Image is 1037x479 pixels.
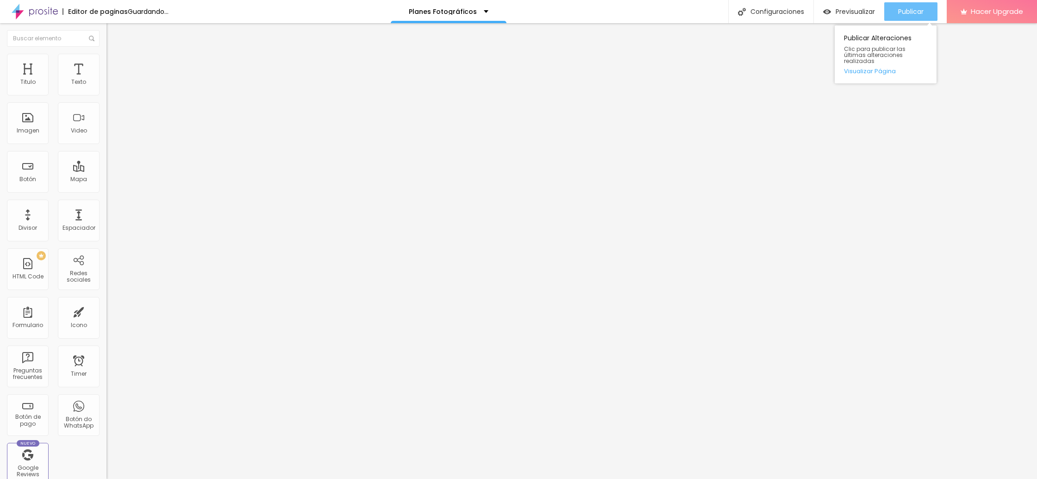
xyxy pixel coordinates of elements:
div: Nuevo [17,440,39,447]
div: Google Reviews [9,465,46,478]
div: HTML Code [12,273,44,280]
div: Divisor [19,225,37,231]
div: Redes sociales [60,270,97,284]
span: Publicar [898,8,924,15]
div: Imagen [17,127,39,134]
div: Texto [71,79,86,85]
div: Botón do WhatsApp [60,416,97,429]
div: Timer [71,371,87,377]
span: Clic para publicar las últimas alteraciones realizadas [844,46,927,64]
div: Video [71,127,87,134]
div: Preguntas frecuentes [9,367,46,381]
span: Hacer Upgrade [971,7,1023,15]
img: Icone [738,8,746,16]
button: Previsualizar [814,2,884,21]
div: Publicar Alteraciones [835,25,937,83]
iframe: Editor [106,23,1037,479]
input: Buscar elemento [7,30,100,47]
div: Guardando... [128,8,169,15]
img: view-1.svg [823,8,831,16]
div: Mapa [70,176,87,183]
div: Botón [19,176,36,183]
img: Icone [89,36,94,41]
div: Espaciador [62,225,95,231]
a: Visualizar Página [844,68,927,74]
div: Formulario [12,322,43,328]
div: Editor de paginas [62,8,128,15]
p: Planes Fotográficos [409,8,477,15]
div: Botón de pago [9,414,46,427]
div: Icono [71,322,87,328]
span: Previsualizar [836,8,875,15]
button: Publicar [884,2,937,21]
div: Titulo [20,79,36,85]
